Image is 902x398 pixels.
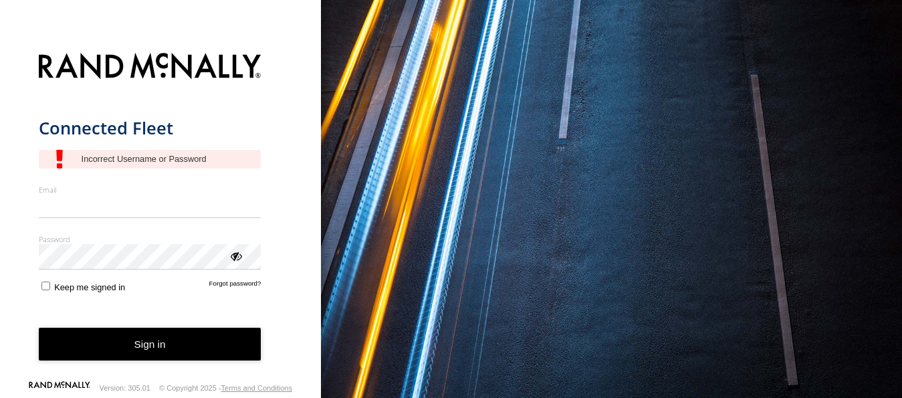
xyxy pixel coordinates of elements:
form: main [39,45,283,382]
div: © Copyright 2025 - [159,384,292,392]
span: Keep me signed in [54,282,125,292]
div: ViewPassword [229,249,242,262]
img: Rand McNally [39,50,261,84]
input: Keep me signed in [41,282,50,290]
a: Terms and Conditions [221,384,292,392]
a: Forgot password? [209,280,261,292]
label: Password [39,234,261,244]
h1: Connected Fleet [39,117,261,139]
div: Version: 305.01 [100,384,150,392]
button: Sign in [39,328,261,361]
a: Visit our Website [29,381,90,395]
label: Email [39,185,261,195]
